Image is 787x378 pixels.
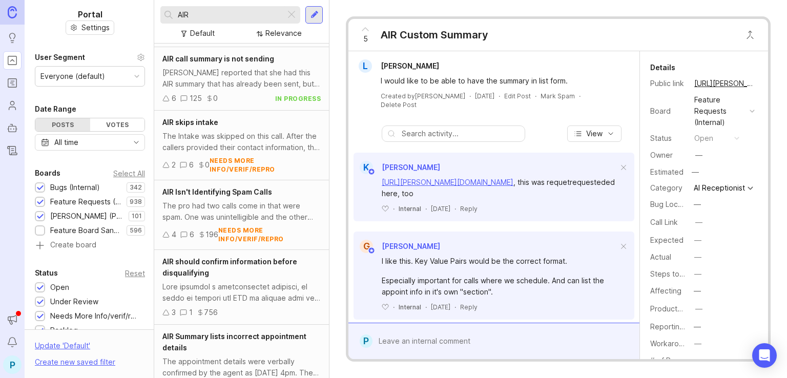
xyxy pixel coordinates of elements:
div: Edit Post [504,92,531,100]
div: · [535,92,536,100]
a: AIR should confirm information before disqualifyingLore ipsumdol s ametconsectet adipisci, el sed... [154,250,329,325]
div: I would like to be able to have the summary in list form. [381,75,619,87]
div: — [694,338,701,349]
img: Canny Home [8,6,17,18]
a: AIR call summary is not sending[PERSON_NAME] reported that she had this AIR summary that has alre... [154,47,329,111]
div: Date Range [35,103,76,115]
div: Open [50,282,69,293]
div: · [425,204,427,213]
label: Reporting Team [650,322,705,331]
div: 1 [189,307,193,318]
button: P [3,355,22,374]
div: Feature Requests (Internal) [50,196,121,207]
div: Public link [650,78,686,89]
div: — [694,321,701,332]
h1: Portal [78,8,102,20]
a: Autopilot [3,119,22,137]
a: Ideas [3,29,22,47]
div: Feature Requests (Internal) [694,94,745,128]
a: Changelog [3,141,22,160]
div: Created by [PERSON_NAME] [381,92,465,100]
div: Votes [90,118,145,131]
div: Reply [460,204,478,213]
div: Relevance [265,28,302,39]
div: Under Review [50,296,98,307]
span: AIR Summary lists incorrect appointment details [162,332,306,352]
div: 196 [205,229,218,240]
time: [DATE] [475,92,494,100]
label: # of People Affected [650,356,723,365]
div: 125 [190,93,202,104]
div: open [694,133,713,144]
div: — [694,235,701,246]
div: needs more info/verif/repro [210,156,321,174]
div: — [694,268,701,280]
button: ProductboardID [692,302,706,316]
div: — [695,303,702,314]
div: 0 [213,93,218,104]
span: AIR skips intake [162,118,218,127]
div: Estimated [650,169,684,176]
div: Boards [35,167,60,179]
div: Everyone (default) [40,71,105,82]
div: — [694,199,701,210]
div: 0 [205,159,210,171]
div: [PERSON_NAME] (Public) [50,211,123,222]
div: Create new saved filter [35,356,115,368]
a: AIR skips intakeThe Intake was skipped on this call. After the callers provided their contact inf... [154,111,329,180]
label: Bug Location [650,200,695,208]
div: Update ' Default ' [35,340,90,356]
a: Roadmaps [3,74,22,92]
span: [PERSON_NAME] [381,61,439,70]
span: AIR Isn't Identifying Spam Calls [162,187,272,196]
div: in progress [275,94,321,103]
label: Steps to Reproduce [650,269,720,278]
button: Workaround [691,337,705,350]
div: 3 [172,307,176,318]
a: [URL][PERSON_NAME][DOMAIN_NAME] [382,178,513,186]
div: K [360,161,373,174]
div: , this was requetrequesteded here, too [382,177,618,199]
div: 6 [190,229,194,240]
span: [PERSON_NAME] [382,163,440,172]
div: Internal [399,303,421,311]
a: Create board [35,241,145,250]
div: All time [54,137,78,148]
div: · [393,303,395,311]
div: Open Intercom Messenger [752,343,777,368]
label: Call Link [650,218,678,226]
img: member badge [368,168,376,176]
div: Default [190,28,215,39]
a: Settings [66,20,114,35]
span: [PERSON_NAME] [382,242,440,250]
div: Select All [113,171,145,176]
div: Status [35,267,58,279]
div: needs more info/verif/repro [218,226,321,243]
label: ProductboardID [650,304,705,313]
div: Reply [460,303,478,311]
div: AIR Custom Summary [381,28,488,42]
div: The Intake was skipped on this call. After the callers provided their contact information, the AI... [162,131,321,153]
time: [DATE] [431,205,450,213]
div: AI Receptionist [694,184,745,192]
div: Reset [125,270,145,276]
label: Workaround [650,339,692,348]
div: 756 [204,307,218,318]
div: 6 [172,93,176,104]
button: View [567,125,622,142]
div: Internal [399,204,421,213]
div: · [393,204,395,213]
div: P [360,334,372,348]
a: Portal [3,51,22,70]
div: · [454,303,456,311]
span: AIR should confirm information before disqualifying [162,257,297,277]
div: Feature Board Sandbox [DATE] [50,225,121,236]
a: G[PERSON_NAME] [354,240,440,253]
div: [PERSON_NAME] reported that she had this AIR summary that has already been sent, but it was still... [162,67,321,90]
input: Search... [178,9,281,20]
div: Owner [650,150,686,161]
div: 6 [189,159,194,171]
div: · [469,92,471,100]
div: Backlog [50,325,78,336]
